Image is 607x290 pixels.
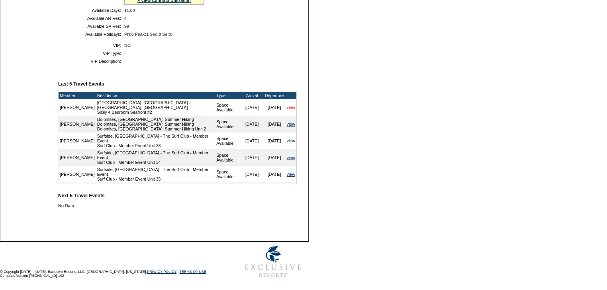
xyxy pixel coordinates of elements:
td: Available Holidays: [61,32,121,37]
div: No Data [58,203,303,208]
a: TERMS OF USE [180,270,207,274]
td: Space Available [215,149,241,166]
td: [DATE] [241,99,263,116]
span: 99 [124,24,129,29]
a: view [287,172,295,177]
span: Pri:0 Peak:1 Sec:0 Sel:0 [124,32,172,37]
td: [DATE] [241,149,263,166]
td: VIP Type: [61,51,121,56]
a: view [287,155,295,160]
td: [DATE] [241,116,263,132]
td: Residence [96,92,215,99]
td: [DATE] [263,116,286,132]
td: Space Available [215,166,241,183]
td: Surfside, [GEOGRAPHIC_DATA] - The Surf Club - Member Event Surf Club - Member Event Unit 33 [96,132,215,149]
td: [PERSON_NAME] [59,149,96,166]
td: [PERSON_NAME] [59,132,96,149]
td: Available Days: [61,8,121,13]
td: [DATE] [241,132,263,149]
td: [DATE] [263,149,286,166]
span: 11.00 [124,8,135,13]
td: [GEOGRAPHIC_DATA], [GEOGRAPHIC_DATA] - [GEOGRAPHIC_DATA], [GEOGRAPHIC_DATA] Sicily 4 Bedroom Seaf... [96,99,215,116]
td: VIP: [61,43,121,48]
td: [DATE] [241,166,263,183]
span: 4 [124,16,127,21]
td: Dolomites, [GEOGRAPHIC_DATA]: Summer Hiking - Dolomites, [GEOGRAPHIC_DATA]: Summer Hiking Dolomit... [96,116,215,132]
td: Surfside, [GEOGRAPHIC_DATA] - The Surf Club - Member Event Surf Club - Member Event Unit 34 [96,149,215,166]
td: [DATE] [263,132,286,149]
img: Exclusive Resorts [237,242,309,282]
td: Space Available [215,99,241,116]
td: [PERSON_NAME] [59,116,96,132]
td: VIP Description: [61,59,121,64]
b: Last 5 Travel Events [58,81,104,87]
span: NO [124,43,131,48]
td: Space Available [215,132,241,149]
td: Departure [263,92,286,99]
td: Member [59,92,96,99]
td: [DATE] [263,99,286,116]
td: Available AR Res: [61,16,121,21]
td: [PERSON_NAME] [59,166,96,183]
td: Available SA Res: [61,24,121,29]
td: Type [215,92,241,99]
a: view [287,122,295,127]
td: [DATE] [263,166,286,183]
b: Next 5 Travel Events [58,193,105,199]
a: view [287,138,295,143]
td: Space Available [215,116,241,132]
td: Surfside, [GEOGRAPHIC_DATA] - The Surf Club - Member Event Surf Club - Member Event Unit 35 [96,166,215,183]
td: Arrival [241,92,263,99]
a: PRIVACY POLICY [147,270,176,274]
a: view [287,105,295,110]
td: [PERSON_NAME] [59,99,96,116]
